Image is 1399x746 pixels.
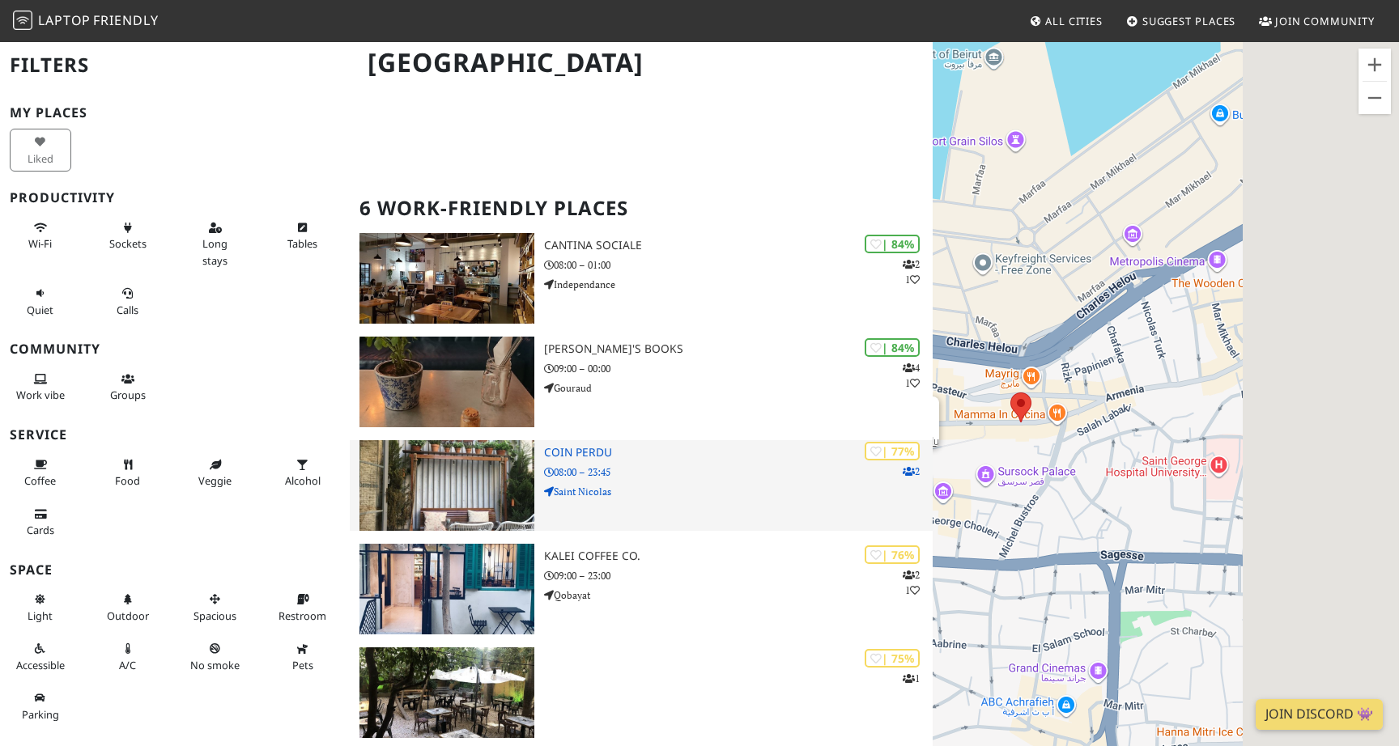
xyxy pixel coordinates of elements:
span: Suggest Places [1142,14,1236,28]
span: Join Community [1275,14,1375,28]
p: 08:00 – 23:45 [544,464,933,480]
h3: Coin perdu [544,446,933,460]
button: Accessible [10,635,71,678]
span: Credit cards [27,523,54,537]
button: Tables [272,214,334,257]
h2: Filters [10,40,340,90]
span: Pet friendly [292,658,313,672]
p: 09:00 – 23:00 [544,568,933,583]
span: Power sockets [109,236,147,251]
span: Smoke free [190,658,240,672]
p: Qobayat [544,587,933,603]
h3: My Places [10,105,340,121]
span: Friendly [93,11,158,29]
button: Food [97,451,159,494]
a: Kalei Coffee Co. | 76% 21 Kalei Coffee Co. 09:00 – 23:00 Qobayat [350,544,933,634]
p: 4 1 [903,360,920,391]
span: Restroom [279,608,326,623]
div: | 75% [865,649,920,668]
p: Gouraud [544,380,933,396]
span: Long stays [202,236,227,267]
button: Groups [97,366,159,409]
span: Outdoor area [107,608,149,623]
span: Video/audio calls [117,303,138,317]
div: | 84% [865,338,920,357]
h3: Productivity [10,190,340,206]
button: Light [10,586,71,629]
p: 2 1 [903,256,920,287]
img: Kalei Coffee Co. [359,544,534,634]
a: Join Community [1252,6,1381,36]
button: Pets [272,635,334,678]
a: Coin perdu | 77% 2 Coin perdu 08:00 – 23:45 Saint Nicolas [350,440,933,531]
button: Wi-Fi [10,214,71,257]
a: Suggest Places [1120,6,1243,36]
a: Aaliya's Books | 84% 41 [PERSON_NAME]'s Books 09:00 – 00:00 Gouraud [350,337,933,427]
img: LaptopFriendly [13,11,32,30]
span: Quiet [27,303,53,317]
h2: 6 Work-Friendly Places [359,184,923,233]
div: | 84% [865,235,920,253]
img: Cantina Sociale [359,233,534,324]
button: Long stays [185,214,246,273]
span: Laptop [38,11,91,29]
div: | 76% [865,545,920,564]
span: Veggie [198,473,232,488]
h3: Kalei Coffee Co. [544,549,933,563]
p: Saint Nicolas [544,484,933,499]
span: Group tables [110,388,146,402]
span: All Cities [1045,14,1103,28]
button: A/C [97,635,159,678]
button: Parking [10,685,71,727]
img: Coin perdu [359,440,534,531]
button: Work vibe [10,366,71,409]
a: Cantina Sociale | 84% 21 Cantina Sociale 08:00 – 01:00 Independance [350,233,933,324]
a: LaptopFriendly LaptopFriendly [13,7,159,36]
span: People working [16,388,65,402]
p: 2 [903,464,920,479]
h3: Cantina Sociale [544,239,933,252]
span: Parking [22,707,59,722]
button: Restroom [272,586,334,629]
button: No smoke [185,635,246,678]
button: Coffee [10,451,71,494]
img: Cafe Younes [359,647,534,738]
span: Accessible [16,658,65,672]
span: Coffee [24,473,56,488]
h3: [PERSON_NAME]'s Books [544,342,933,356]
p: 2 1 [903,567,920,598]
span: Work-friendly tables [287,236,317,251]
h3: Service [10,427,340,443]
button: Zoom in [1359,49,1391,81]
h1: [GEOGRAPHIC_DATA] [355,40,929,85]
span: Natural light [28,608,53,623]
span: Spacious [193,608,236,623]
button: Sockets [97,214,159,257]
p: 09:00 – 00:00 [544,361,933,376]
img: Aaliya's Books [359,337,534,427]
button: Spacious [185,586,246,629]
button: Outdoor [97,586,159,629]
button: Veggie [185,451,246,494]
span: Alcohol [285,473,321,488]
p: 08:00 – 01:00 [544,257,933,273]
div: | 77% [865,442,920,460]
span: Air conditioned [119,658,136,672]
span: Food [115,473,140,488]
button: Cards [10,501,71,544]
h3: Community [10,341,340,357]
button: Alcohol [272,451,334,494]
p: Independance [544,277,933,292]
button: Quiet [10,280,71,323]
span: Stable Wi-Fi [28,236,52,251]
p: 1 [903,671,920,686]
a: All Cities [1023,6,1109,36]
h3: Space [10,562,340,578]
button: Zoom out [1359,82,1391,114]
button: Calls [97,280,159,323]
